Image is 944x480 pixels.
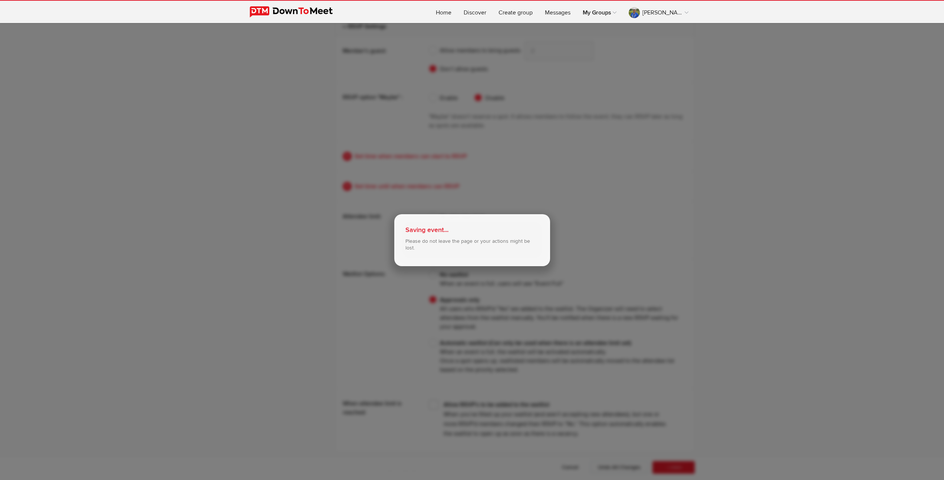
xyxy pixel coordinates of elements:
a: My Groups [577,1,622,23]
a: Messages [539,1,576,23]
a: Create group [493,1,539,23]
p: We have not played this course in a few years. They have a price special on the long weekends whe... [6,6,338,42]
img: DownToMeet [250,6,344,17]
a: [PERSON_NAME] the golf gal [623,1,694,23]
p: Please do not leave the page or your actions might be lost. [405,238,539,251]
div: Saving event... [405,225,539,234]
a: Discover [458,1,492,23]
a: Home [430,1,457,23]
